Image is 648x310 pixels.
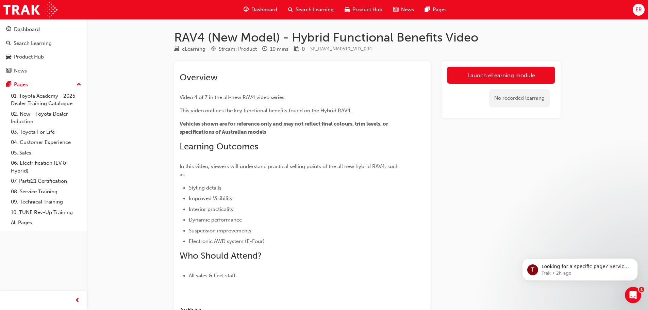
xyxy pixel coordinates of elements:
span: Who Should Attend? [180,250,262,261]
div: Duration [262,45,288,53]
a: Dashboard [3,23,84,36]
a: 01. Toyota Academy - 2025 Dealer Training Catalogue [8,91,84,109]
a: guage-iconDashboard [238,3,283,17]
a: News [3,65,84,77]
span: This video outlines the key functional benefits found on the Hybrid RAV4. [180,108,352,114]
span: news-icon [6,68,11,74]
span: pages-icon [6,82,11,88]
span: Pages [433,6,447,14]
div: 10 mins [270,45,288,53]
span: target-icon [211,46,216,52]
span: Suspension improvements [189,228,251,234]
a: Product Hub [3,51,84,63]
span: Product Hub [352,6,382,14]
span: search-icon [6,40,11,47]
span: Learning resource code [310,46,372,52]
span: money-icon [294,46,299,52]
a: pages-iconPages [419,3,452,17]
span: Overview [180,72,218,83]
span: Learning Outcomes [180,141,258,152]
div: Dashboard [14,26,40,33]
span: Interior practicality [189,206,234,212]
span: All sales & fleet staff [189,273,235,279]
button: DashboardSearch LearningProduct HubNews [3,22,84,78]
span: car-icon [6,54,11,60]
div: Stream: Product [219,45,257,53]
span: Electronic AWD system (E-Four) [189,238,265,244]
a: 07. Parts21 Certification [8,176,84,186]
div: eLearning [182,45,205,53]
span: Vehicles shown are for reference only and may not reflect final colours, trim levels, or specific... [180,121,389,135]
span: 1 [639,287,644,292]
button: Pages [3,78,84,91]
div: Pages [14,81,28,88]
div: 0 [302,45,305,53]
a: 06. Electrification (EV & Hybrid) [8,158,84,176]
a: Search Learning [3,37,84,50]
a: car-iconProduct Hub [339,3,388,17]
span: up-icon [77,80,81,89]
a: news-iconNews [388,3,419,17]
span: In this video, viewers will understand practical selling points of the all new hybrid RAV4, such as [180,163,400,178]
span: Dynamic performance [189,217,242,223]
span: News [401,6,414,14]
div: Product Hub [14,53,44,61]
span: learningResourceType_ELEARNING-icon [174,46,179,52]
span: Improved Visibility [189,195,233,201]
a: 10. TUNE Rev-Up Training [8,207,84,218]
button: ER [633,4,645,16]
span: guage-icon [6,27,11,33]
a: All Pages [8,217,84,228]
span: clock-icon [262,46,267,52]
div: News [14,67,27,75]
img: Trak [3,2,57,17]
div: Price [294,45,305,53]
iframe: Intercom notifications message [512,244,648,292]
div: Search Learning [14,39,52,47]
span: guage-icon [244,5,249,14]
a: 05. Sales [8,148,84,158]
div: Stream [211,45,257,53]
span: Search Learning [296,6,334,14]
a: Launch eLearning module [447,67,555,84]
span: news-icon [393,5,398,14]
h1: RAV4 (New Model) - Hybrid Functional Benefits Video [174,30,561,45]
a: search-iconSearch Learning [283,3,339,17]
div: Type [174,45,205,53]
span: Video 4 of 7 in the all-new RAV4 video series. [180,94,286,100]
a: 09. Technical Training [8,197,84,207]
div: No recorded learning [489,89,550,107]
span: search-icon [288,5,293,14]
span: pages-icon [425,5,430,14]
iframe: Intercom live chat [625,287,641,303]
a: 08. Service Training [8,186,84,197]
span: ER [635,6,642,14]
span: Styling details [189,185,221,191]
a: 04. Customer Experience [8,137,84,148]
span: car-icon [345,5,350,14]
a: 03. Toyota For Life [8,127,84,137]
span: prev-icon [75,296,80,305]
span: Dashboard [251,6,277,14]
a: 02. New - Toyota Dealer Induction [8,109,84,127]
